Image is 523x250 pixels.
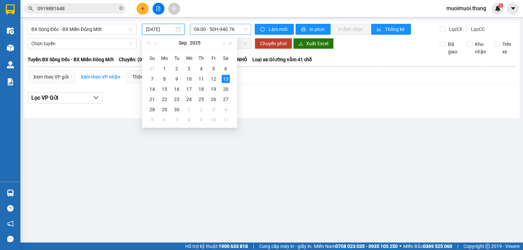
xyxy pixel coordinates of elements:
[485,244,490,249] span: copyright
[119,6,123,10] span: close-circle
[173,85,181,93] div: 16
[252,56,312,63] span: Loại xe: Giường nằm 41 chỗ
[185,85,193,93] div: 17
[207,53,220,64] th: Fr
[158,64,171,74] td: 2025-09-01
[222,65,230,73] div: 6
[185,105,193,114] div: 1
[183,74,195,84] td: 2025-09-10
[148,65,156,73] div: 31
[209,65,218,73] div: 5
[207,115,220,125] td: 2025-10-10
[171,104,183,115] td: 2025-09-30
[93,95,99,100] span: down
[510,5,516,12] span: caret-down
[269,26,288,33] span: Làm mới
[190,36,201,50] button: 2025
[173,105,181,114] div: 30
[207,94,220,104] td: 2025-09-26
[6,4,15,15] img: logo-vxr
[495,5,501,12] img: icon-new-feature
[158,53,171,64] th: Mo
[507,3,519,15] button: caret-down
[7,78,14,85] img: solution-icon
[209,116,218,124] div: 10
[207,74,220,84] td: 2025-09-12
[220,74,232,84] td: 2025-09-13
[160,95,169,103] div: 22
[498,3,503,8] sup: 1
[158,74,171,84] td: 2025-09-08
[148,75,156,83] div: 7
[222,75,230,83] div: 13
[220,84,232,94] td: 2025-09-20
[441,4,492,13] span: muoimuoi.thang
[7,61,14,68] img: warehouse-icon
[31,24,132,34] span: BX Sông Đốc - BX Miền Đông Mới
[158,104,171,115] td: 2025-09-29
[185,243,248,250] span: Hỗ trợ kỹ thuật:
[197,105,205,114] div: 2
[28,6,33,11] span: search
[220,94,232,104] td: 2025-09-27
[195,84,207,94] td: 2025-09-18
[222,95,230,103] div: 27
[255,38,292,49] button: Chuyển phơi
[7,205,14,212] span: question-circle
[171,64,183,74] td: 2025-09-02
[500,40,516,55] span: Trên xe
[310,26,325,33] span: In phơi
[209,95,218,103] div: 26
[146,26,174,33] input: 13/09/2025
[7,27,14,34] img: warehouse-icon
[207,104,220,115] td: 2025-10-03
[377,27,382,32] span: bar-chart
[173,116,181,124] div: 7
[445,40,462,55] span: Đã giao
[195,94,207,104] td: 2025-09-25
[7,236,14,242] span: message
[171,84,183,94] td: 2025-09-16
[468,26,486,33] span: Lọc CC
[146,104,158,115] td: 2025-09-28
[457,243,458,250] span: |
[195,53,207,64] th: Th
[173,95,181,103] div: 23
[500,3,502,8] span: 1
[173,65,181,73] div: 2
[185,116,193,124] div: 8
[220,64,232,74] td: 2025-09-06
[137,3,148,15] button: plus
[472,40,489,55] span: Kho nhận
[220,104,232,115] td: 2025-10-04
[148,95,156,103] div: 21
[148,85,156,93] div: 14
[222,85,230,93] div: 20
[171,94,183,104] td: 2025-09-23
[160,65,169,73] div: 1
[195,115,207,125] td: 2025-10-09
[222,116,230,124] div: 11
[33,73,68,81] div: Xem theo VP gửi
[446,26,464,33] span: Lọc CR
[31,38,132,49] span: Chọn tuyến
[197,65,205,73] div: 4
[207,84,220,94] td: 2025-09-19
[7,44,14,51] img: warehouse-icon
[423,244,452,249] strong: 0369 525 060
[197,116,205,124] div: 9
[209,75,218,83] div: 12
[158,94,171,104] td: 2025-09-22
[260,27,266,32] span: sync
[209,105,218,114] div: 3
[371,24,411,35] button: bar-chartThống kê
[172,6,176,11] span: aim
[158,84,171,94] td: 2025-09-15
[183,84,195,94] td: 2025-09-17
[160,75,169,83] div: 8
[185,75,193,83] div: 10
[153,3,164,15] button: file-add
[171,53,183,64] th: Tu
[253,243,254,250] span: |
[171,74,183,84] td: 2025-09-09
